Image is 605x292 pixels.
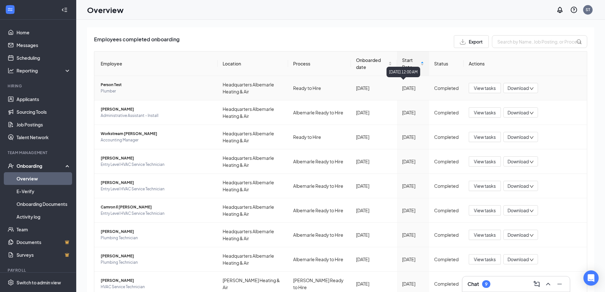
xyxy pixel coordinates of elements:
[508,207,529,214] span: Download
[288,198,351,223] td: Albemarle Ready to Hire
[288,76,351,100] td: Ready to Hire
[434,182,459,189] div: Completed
[8,150,70,155] div: Team Management
[101,277,212,284] span: [PERSON_NAME]
[101,82,212,88] span: Person Test
[508,158,529,165] span: Download
[8,163,14,169] svg: UserCheck
[529,160,534,164] span: down
[101,112,212,119] span: Administrative Assistant - Install
[529,184,534,189] span: down
[529,111,534,115] span: down
[218,125,288,149] td: Headquarters Albemarle Heating & Air
[218,198,288,223] td: Headquarters Albemarle Heating & Air
[101,106,212,112] span: [PERSON_NAME]
[101,210,212,217] span: Entry Level HVAC Service Technician
[17,93,71,105] a: Applicants
[356,207,392,214] div: [DATE]
[288,223,351,247] td: Albemarle Ready to Hire
[434,109,459,116] div: Completed
[8,83,70,89] div: Hiring
[101,204,212,210] span: Camron Il [PERSON_NAME]
[351,51,397,76] th: Onboarded date
[87,4,124,15] h1: Overview
[288,51,351,76] th: Process
[434,256,459,263] div: Completed
[529,86,534,91] span: down
[218,247,288,272] td: Headquarters Albemarle Heating & Air
[508,85,529,92] span: Download
[8,268,70,273] div: Payroll
[485,282,487,287] div: 9
[356,133,392,140] div: [DATE]
[508,232,529,238] span: Download
[469,230,501,240] button: View tasks
[402,207,424,214] div: [DATE]
[474,109,496,116] span: View tasks
[17,26,71,39] a: Home
[402,256,424,263] div: [DATE]
[356,85,392,92] div: [DATE]
[17,39,71,51] a: Messages
[469,39,483,44] span: Export
[101,161,212,168] span: Entry Level HVAC Service Technician
[356,109,392,116] div: [DATE]
[356,158,392,165] div: [DATE]
[556,6,564,14] svg: Notifications
[429,51,464,76] th: Status
[474,256,496,263] span: View tasks
[17,223,71,236] a: Team
[101,155,212,161] span: [PERSON_NAME]
[17,279,61,286] div: Switch to admin view
[474,231,496,238] span: View tasks
[94,51,218,76] th: Employee
[8,67,14,74] svg: Analysis
[402,158,424,165] div: [DATE]
[17,198,71,210] a: Onboarding Documents
[17,248,71,261] a: SurveysCrown
[529,233,534,238] span: down
[508,183,529,189] span: Download
[17,67,71,74] div: Reporting
[288,100,351,125] td: Albemarle Ready to Hire
[464,51,587,76] th: Actions
[94,35,179,48] span: Employees completed onboarding
[218,223,288,247] td: Headquarters Albemarle Heating & Air
[583,270,599,286] div: Open Intercom Messenger
[533,280,541,288] svg: ComposeMessage
[402,85,424,92] div: [DATE]
[101,137,212,143] span: Accounting Manager
[101,235,212,241] span: Plumbing Technician
[529,258,534,262] span: down
[402,182,424,189] div: [DATE]
[218,174,288,198] td: Headquarters Albemarle Heating & Air
[474,207,496,214] span: View tasks
[434,207,459,214] div: Completed
[532,279,542,289] button: ComposeMessage
[101,253,212,259] span: [PERSON_NAME]
[402,280,424,287] div: [DATE]
[529,209,534,213] span: down
[402,231,424,238] div: [DATE]
[17,51,71,64] a: Scheduling
[469,156,501,166] button: View tasks
[570,6,578,14] svg: QuestionInfo
[101,259,212,266] span: Plumbing Technician
[508,109,529,116] span: Download
[101,180,212,186] span: [PERSON_NAME]
[434,133,459,140] div: Completed
[434,158,459,165] div: Completed
[469,83,501,93] button: View tasks
[7,6,13,13] svg: WorkstreamLogo
[467,281,479,288] h3: Chat
[434,280,459,287] div: Completed
[17,172,71,185] a: Overview
[101,228,212,235] span: [PERSON_NAME]
[586,7,590,12] div: ST
[508,256,529,263] span: Download
[17,131,71,144] a: Talent Network
[469,205,501,215] button: View tasks
[17,163,65,169] div: Onboarding
[17,105,71,118] a: Sourcing Tools
[402,109,424,116] div: [DATE]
